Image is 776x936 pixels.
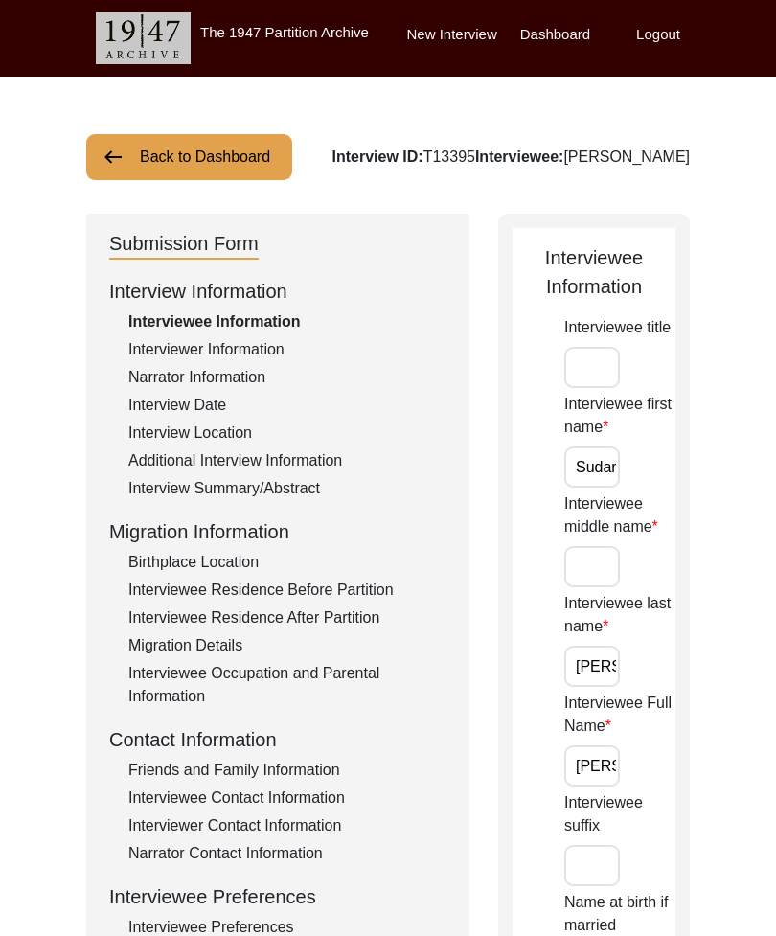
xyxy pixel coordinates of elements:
[102,146,125,169] img: arrow-left.png
[109,229,259,260] div: Submission Form
[564,692,675,738] label: Interviewee Full Name
[128,759,446,782] div: Friends and Family Information
[564,393,675,439] label: Interviewee first name
[86,134,292,180] button: Back to Dashboard
[128,422,446,445] div: Interview Location
[109,277,446,306] div: Interview Information
[128,842,446,865] div: Narrator Contact Information
[128,477,446,500] div: Interview Summary/Abstract
[128,787,446,810] div: Interviewee Contact Information
[407,24,497,46] label: New Interview
[109,725,446,754] div: Contact Information
[513,243,675,301] div: Interviewee Information
[564,492,675,538] label: Interviewee middle name
[128,579,446,602] div: Interviewee Residence Before Partition
[128,606,446,629] div: Interviewee Residence After Partition
[109,517,446,546] div: Migration Information
[128,310,446,333] div: Interviewee Information
[128,551,446,574] div: Birthplace Location
[128,394,446,417] div: Interview Date
[332,146,690,169] div: T13395 [PERSON_NAME]
[128,634,446,657] div: Migration Details
[128,366,446,389] div: Narrator Information
[128,449,446,472] div: Additional Interview Information
[564,791,675,837] label: Interviewee suffix
[564,316,671,339] label: Interviewee title
[128,662,446,708] div: Interviewee Occupation and Parental Information
[520,24,590,46] label: Dashboard
[636,24,680,46] label: Logout
[564,592,675,638] label: Interviewee last name
[128,338,446,361] div: Interviewer Information
[475,148,563,165] b: Interviewee:
[96,12,191,64] img: header-logo.png
[200,24,369,40] label: The 1947 Partition Archive
[332,148,423,165] b: Interview ID:
[128,814,446,837] div: Interviewer Contact Information
[109,882,446,911] div: Interviewee Preferences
